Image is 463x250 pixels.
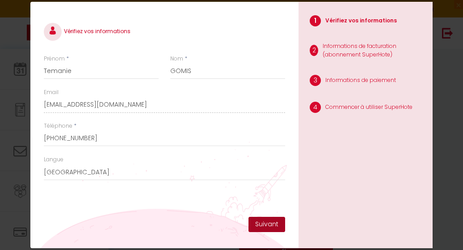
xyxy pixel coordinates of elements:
button: Suivant [248,217,285,232]
label: Prénom [44,55,65,63]
li: Informations de facturation (abonnement SuperHote) [299,38,433,66]
label: Email [44,88,59,97]
h4: Vérifiez vos informations [44,23,285,41]
span: 1 [310,15,321,26]
span: 2 [310,45,318,56]
label: Téléphone [44,122,72,130]
li: Informations de paiement [299,70,433,93]
li: Commencer à utiliser SuperHote [299,97,433,120]
label: Nom [170,55,183,63]
label: Langue [44,155,63,164]
span: 4 [310,102,321,113]
button: Ouvrir le widget de chat LiveChat [7,4,34,30]
span: 3 [310,75,321,86]
li: Vérifiez vos informations [299,11,433,33]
